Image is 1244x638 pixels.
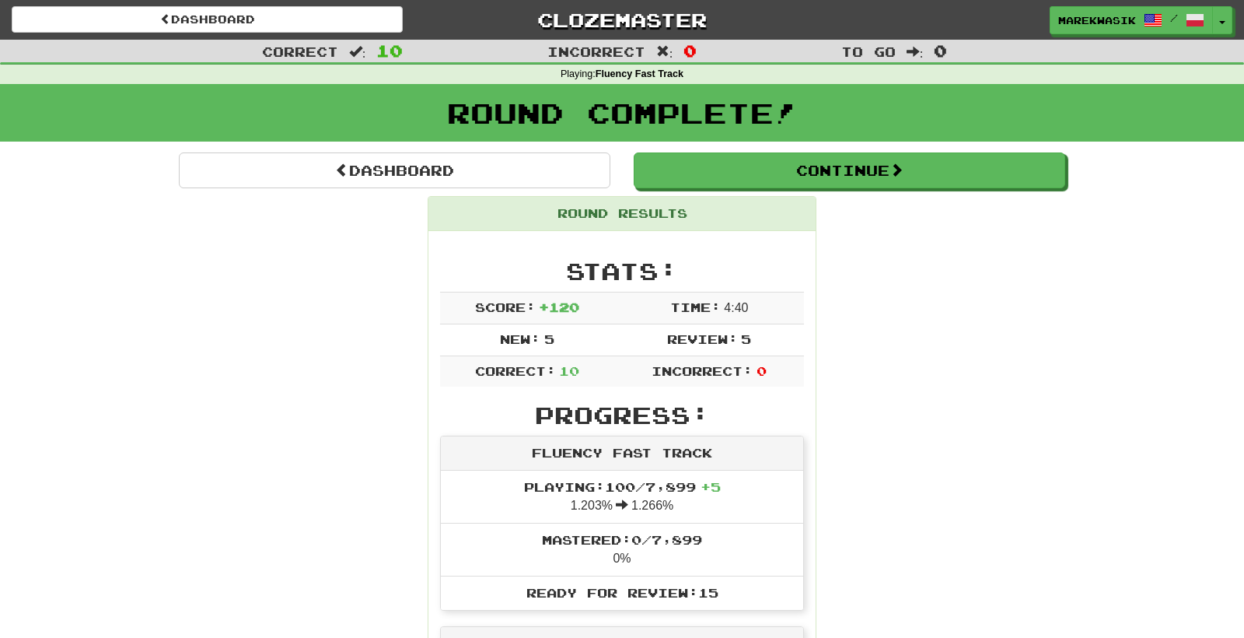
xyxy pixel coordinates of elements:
span: Score: [475,300,536,314]
button: Continue [634,152,1065,188]
span: : [907,45,924,58]
span: 5 [544,331,554,346]
div: Round Results [428,197,816,231]
h2: Stats: [440,258,804,284]
span: 0 [757,363,767,378]
span: Correct [262,44,338,59]
span: : [656,45,673,58]
span: Time: [670,300,721,314]
span: : [349,45,366,58]
span: 4 : 40 [724,301,748,314]
span: Mastered: 0 / 7,899 [542,532,702,547]
strong: Fluency Fast Track [596,68,683,79]
span: Incorrect: [652,363,753,378]
span: Ready for Review: 15 [526,585,718,600]
li: 1.203% 1.266% [441,471,803,524]
span: 10 [559,363,579,378]
span: 5 [741,331,751,346]
span: Review: [667,331,738,346]
a: Dashboard [179,152,610,188]
span: Incorrect [547,44,645,59]
span: 0 [934,41,947,60]
span: Correct: [475,363,556,378]
span: 0 [683,41,697,60]
span: MarekWasik [1058,13,1136,27]
h2: Progress: [440,402,804,428]
a: Dashboard [12,6,403,33]
span: Playing: 100 / 7,899 [524,479,721,494]
span: + 5 [701,479,721,494]
span: / [1170,12,1178,23]
li: 0% [441,523,803,577]
a: MarekWasik / [1050,6,1213,34]
span: + 120 [539,300,579,314]
span: To go [841,44,896,59]
h1: Round Complete! [5,97,1239,128]
span: 10 [376,41,403,60]
span: New: [500,331,540,346]
div: Fluency Fast Track [441,436,803,471]
a: Clozemaster [426,6,817,33]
